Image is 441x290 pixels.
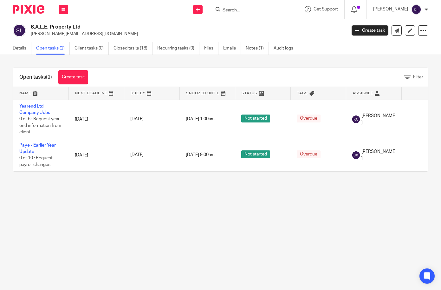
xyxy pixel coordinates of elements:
span: 0 of 6 · Request year end information from client [19,117,61,134]
a: Create task [352,25,388,36]
a: Paye - Earlier Year Update [19,143,56,154]
h2: S.A.L.E. Property Ltd [31,24,280,30]
span: Snoozed Until [186,91,219,95]
span: (2) [46,75,52,80]
span: [DATE] [130,117,144,122]
p: [PERSON_NAME][EMAIL_ADDRESS][DOMAIN_NAME] [31,31,342,37]
a: Open tasks (2) [36,42,70,55]
img: svg%3E [352,151,360,159]
a: Audit logs [274,42,298,55]
a: Notes (1) [246,42,269,55]
img: svg%3E [13,24,26,37]
span: Not started [241,150,270,158]
a: Closed tasks (18) [113,42,152,55]
a: Files [204,42,218,55]
a: Client tasks (0) [75,42,109,55]
span: Status [242,91,257,95]
span: Filter [413,75,423,79]
td: [DATE] [68,100,124,139]
input: Search [222,8,279,13]
span: Overdue [297,115,321,122]
img: Pixie [13,5,44,14]
td: [DATE] [68,139,124,171]
img: svg%3E [352,115,360,123]
a: Yearend Ltd Company Jobs [19,104,50,115]
a: Create task [58,70,88,84]
img: svg%3E [411,4,421,15]
a: Emails [223,42,241,55]
p: [PERSON_NAME] [373,6,408,12]
span: [PERSON_NAME] [361,113,395,126]
span: [DATE] 1:00am [186,117,215,122]
a: Details [13,42,31,55]
span: [DATE] 9:00am [186,153,215,157]
span: Get Support [314,7,338,11]
h1: Open tasks [19,74,52,81]
span: [PERSON_NAME] [361,148,395,161]
span: 0 of 10 · Request payroll changes [19,156,53,167]
span: Not started [241,115,270,122]
a: Recurring tasks (0) [157,42,199,55]
span: [DATE] [130,153,144,157]
span: Overdue [297,150,321,158]
span: Tags [297,91,308,95]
